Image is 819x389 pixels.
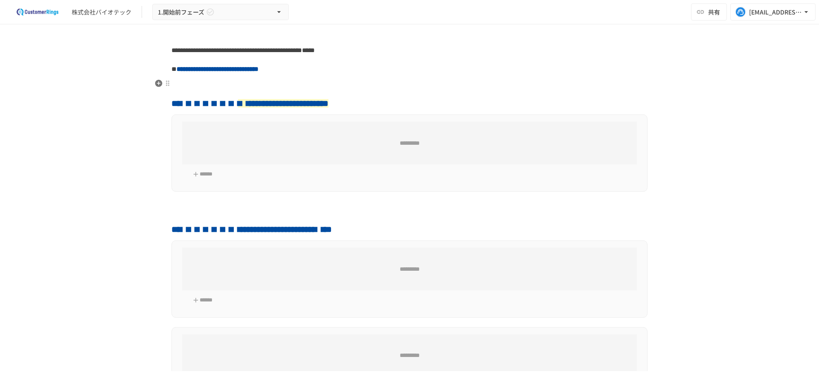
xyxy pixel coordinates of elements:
[10,5,65,19] img: 2eEvPB0nRDFhy0583kMjGN2Zv6C2P7ZKCFl8C3CzR0M
[72,8,131,17] div: 株式会社バイオテック
[708,7,720,17] span: 共有
[691,3,727,20] button: 共有
[158,7,204,18] span: 1.開始前フェーズ
[749,7,802,18] div: [EMAIL_ADDRESS][DOMAIN_NAME]
[730,3,816,20] button: [EMAIL_ADDRESS][DOMAIN_NAME]
[152,4,289,20] button: 1.開始前フェーズ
